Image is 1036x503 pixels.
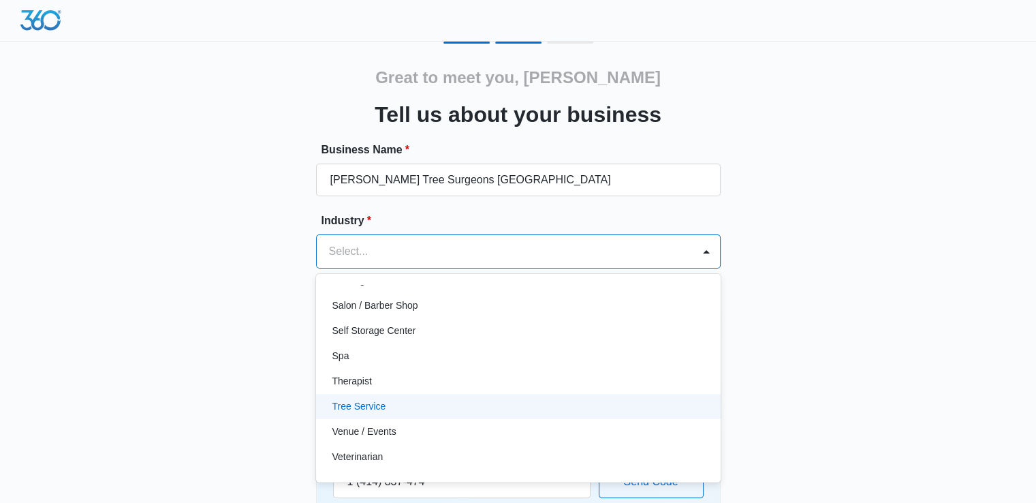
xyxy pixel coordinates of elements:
p: Venue / Events [332,425,396,439]
p: Tree Service [332,399,386,414]
p: Self Storage Center [332,324,416,338]
p: Therapist [332,374,372,388]
label: Industry [321,213,726,229]
h2: Great to meet you, [PERSON_NAME] [375,65,661,90]
p: Spa [332,349,349,363]
h3: Tell us about your business [375,98,661,131]
label: Business Name [321,142,726,158]
p: Veterinarian [332,450,383,464]
p: Salon / Barber Shop [332,299,418,313]
input: e.g. Jane's Plumbing [316,164,721,196]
